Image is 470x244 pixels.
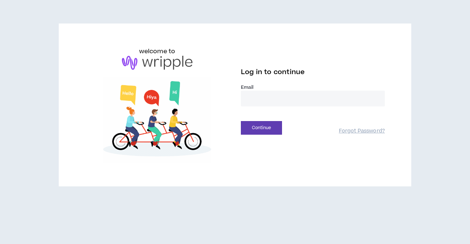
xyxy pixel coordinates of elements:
img: Welcome to Wripple [85,77,229,163]
h6: welcome to [139,47,176,56]
label: Email [241,84,385,91]
a: Forgot Password? [339,128,385,135]
button: Continue [241,121,282,135]
img: logo-brand.png [122,56,192,70]
span: Log in to continue [241,68,305,77]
